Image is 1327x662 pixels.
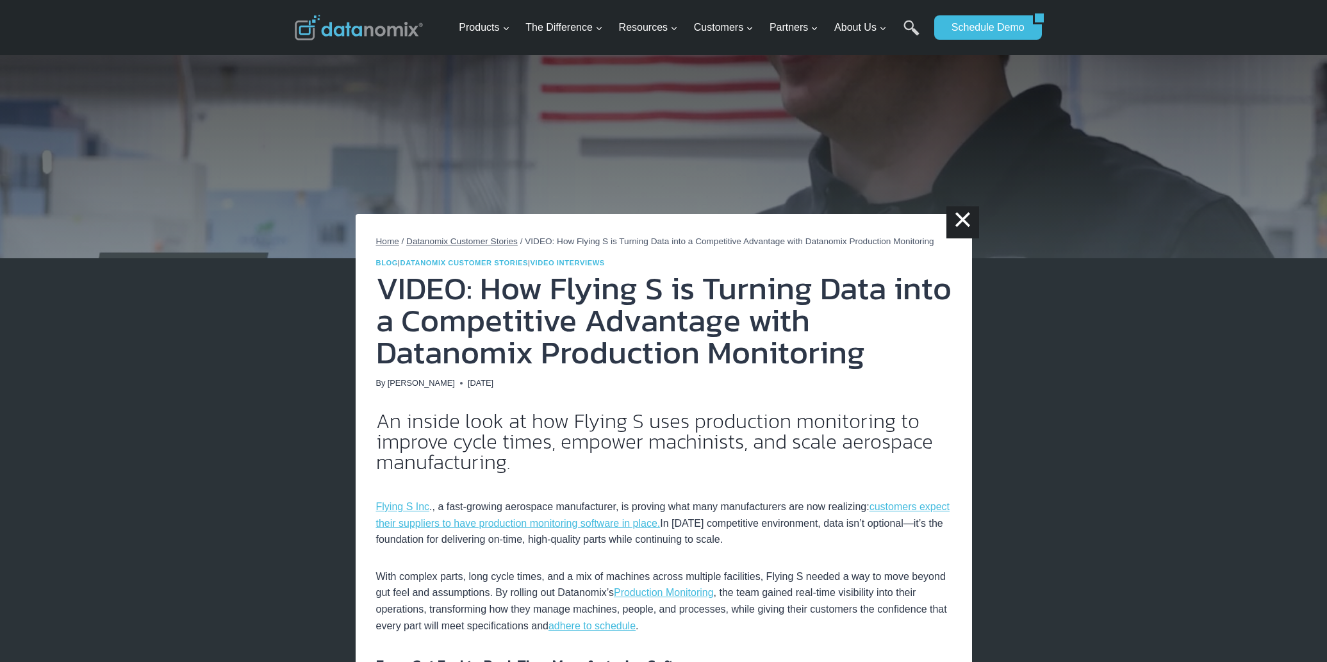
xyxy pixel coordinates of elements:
a: [PERSON_NAME] [388,378,455,388]
a: Search [903,20,919,49]
a: Datanomix Customer Stories [400,259,529,267]
span: / [402,236,404,246]
nav: Breadcrumbs [376,235,952,249]
a: Production Monitoring [614,587,714,598]
span: Partners [770,19,818,36]
a: Video Interviews [531,259,605,267]
span: Resources [619,19,678,36]
a: adhere to schedule [548,620,636,631]
a: Schedule Demo [934,15,1033,40]
h2: An inside look at how Flying S uses production monitoring to improve cycle times, empower machini... [376,411,952,472]
span: Products [459,19,509,36]
span: Customers [694,19,754,36]
span: The Difference [525,19,603,36]
nav: Primary Navigation [454,7,928,49]
img: Datanomix [295,15,423,40]
time: [DATE] [468,377,493,390]
a: Home [376,236,399,246]
p: ., a fast-growing aerospace manufacturer, is proving what many manufacturers are now realizing: I... [376,483,952,548]
p: With complex parts, long cycle times, and a mix of machines across multiple facilities, Flying S ... [376,568,952,634]
a: customers expect their suppliers to have production monitoring software in place. [376,501,950,529]
span: About Us [834,19,887,36]
span: By [376,377,386,390]
span: VIDEO: How Flying S is Turning Data into a Competitive Advantage with Datanomix Production Monito... [525,236,934,246]
a: Blog [376,259,399,267]
a: Flying S Inc [376,501,430,512]
a: × [946,206,978,238]
span: | | [376,259,605,267]
h1: VIDEO: How Flying S is Turning Data into a Competitive Advantage with Datanomix Production Monito... [376,272,952,368]
span: / [520,236,523,246]
a: Datanomix Customer Stories [406,236,518,246]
